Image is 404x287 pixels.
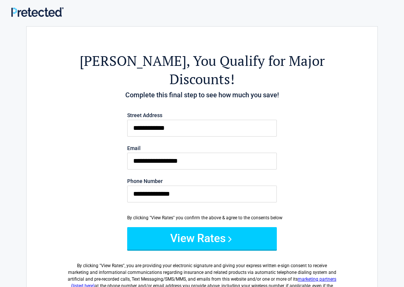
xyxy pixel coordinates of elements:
h2: , You Qualify for Major Discounts! [68,52,336,88]
button: View Rates [127,227,277,250]
div: By clicking "View Rates" you confirm the above & agree to the consents below [127,214,277,221]
img: Main Logo [11,7,64,16]
label: Phone Number [127,178,277,184]
h4: Complete this final step to see how much you save! [68,90,336,100]
span: View Rates [101,263,123,268]
label: Street Address [127,113,277,118]
span: [PERSON_NAME] [80,52,186,70]
label: Email [127,146,277,151]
